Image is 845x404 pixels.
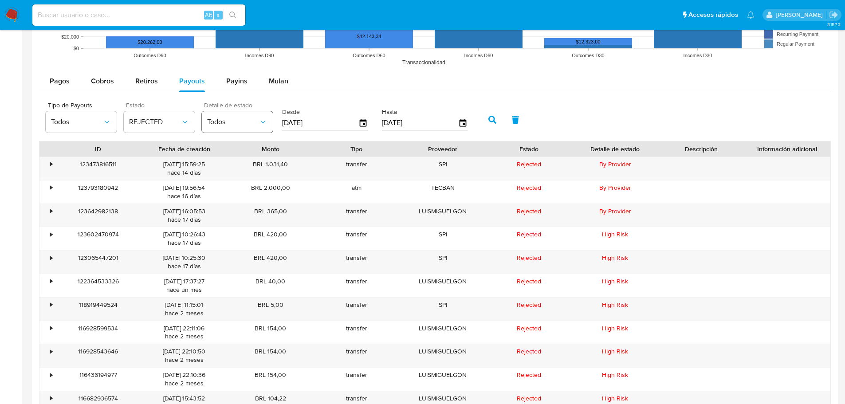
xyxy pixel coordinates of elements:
[217,11,220,19] span: s
[747,11,755,19] a: Notificaciones
[776,11,826,19] p: nicolas.tyrkiel@mercadolibre.com
[827,21,841,28] span: 3.157.3
[205,11,212,19] span: Alt
[688,10,738,20] span: Accesos rápidos
[829,10,838,20] a: Salir
[224,9,242,21] button: search-icon
[32,9,245,21] input: Buscar usuario o caso...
